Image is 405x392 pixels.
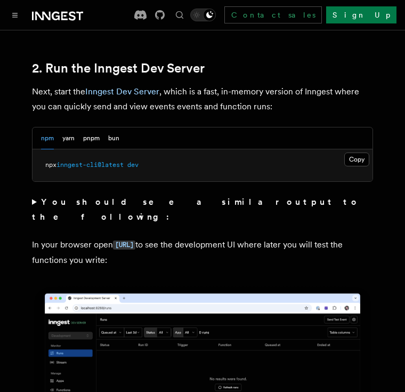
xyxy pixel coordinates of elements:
p: In your browser open to see the development UI where later you will test the functions you write: [32,237,373,268]
a: Sign Up [326,6,396,23]
button: pnpm [83,127,100,149]
button: Toggle navigation [9,9,21,21]
a: 2. Run the Inngest Dev Server [32,61,205,76]
code: [URL] [113,241,135,250]
p: Next, start the , which is a fast, in-memory version of Inngest where you can quickly send and vi... [32,84,373,114]
button: bun [108,127,119,149]
strong: You should see a similar output to the following: [32,197,360,222]
button: Copy [344,153,369,166]
a: [URL] [113,239,135,250]
span: dev [127,161,139,169]
button: Find something... [173,9,186,21]
a: Inngest Dev Server [85,86,159,97]
button: Toggle dark mode [190,9,216,21]
span: inngest-cli@latest [56,161,124,169]
span: npx [45,161,56,169]
summary: You should see a similar output to the following: [32,195,373,225]
button: npm [41,127,54,149]
button: yarn [62,127,75,149]
a: Contact sales [224,6,322,23]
